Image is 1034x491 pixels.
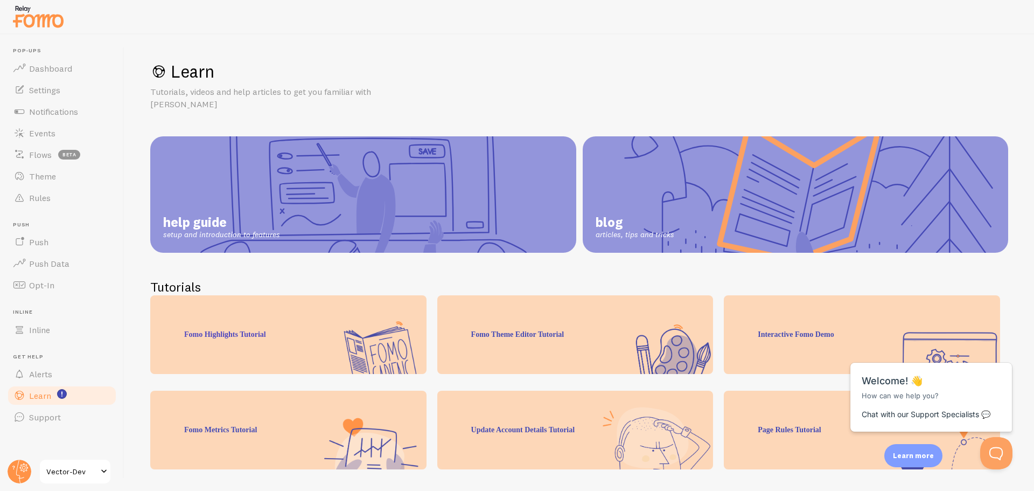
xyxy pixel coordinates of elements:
[596,230,674,240] span: articles, tips and tricks
[150,136,576,253] a: help guide setup and introduction to features
[6,144,117,165] a: Flows beta
[6,58,117,79] a: Dashboard
[29,280,54,291] span: Opt-In
[845,336,1018,437] iframe: Help Scout Beacon - Messages and Notifications
[150,279,1008,295] h2: Tutorials
[6,187,117,209] a: Rules
[29,412,61,423] span: Support
[13,309,117,316] span: Inline
[6,231,117,253] a: Push
[58,150,80,160] span: beta
[29,192,51,203] span: Rules
[6,385,117,406] a: Learn
[6,253,117,274] a: Push Data
[39,459,111,485] a: Vector-Dev
[884,444,942,467] div: Learn more
[29,258,69,269] span: Push Data
[150,60,1008,82] h1: Learn
[150,86,409,110] p: Tutorials, videos and help articles to get you familiar with [PERSON_NAME]
[150,295,427,374] div: Fomo Highlights Tutorial
[29,369,52,379] span: Alerts
[13,47,117,54] span: Pop-ups
[6,79,117,101] a: Settings
[724,295,1000,374] div: Interactive Fomo Demo
[437,295,714,374] div: Fomo Theme Editor Tutorial
[29,128,55,139] span: Events
[583,136,1009,253] a: blog articles, tips and tricks
[6,101,117,122] a: Notifications
[6,363,117,385] a: Alerts
[6,122,117,144] a: Events
[46,465,97,478] span: Vector-Dev
[29,63,72,74] span: Dashboard
[437,391,714,469] div: Update Account Details Tutorial
[6,319,117,341] a: Inline
[596,214,674,230] span: blog
[11,3,65,30] img: fomo-relay-logo-orange.svg
[6,165,117,187] a: Theme
[980,437,1012,469] iframe: Help Scout Beacon - Open
[29,324,50,335] span: Inline
[163,230,280,240] span: setup and introduction to features
[13,354,117,361] span: Get Help
[6,406,117,428] a: Support
[724,391,1000,469] div: Page Rules Tutorial
[893,451,934,461] p: Learn more
[13,222,117,229] span: Push
[29,85,60,95] span: Settings
[29,390,51,401] span: Learn
[150,391,427,469] div: Fomo Metrics Tutorial
[29,106,78,117] span: Notifications
[57,389,67,399] svg: <p>Watch New Feature Tutorials!</p>
[163,214,280,230] span: help guide
[29,171,56,182] span: Theme
[29,237,48,247] span: Push
[6,274,117,296] a: Opt-In
[29,149,52,160] span: Flows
